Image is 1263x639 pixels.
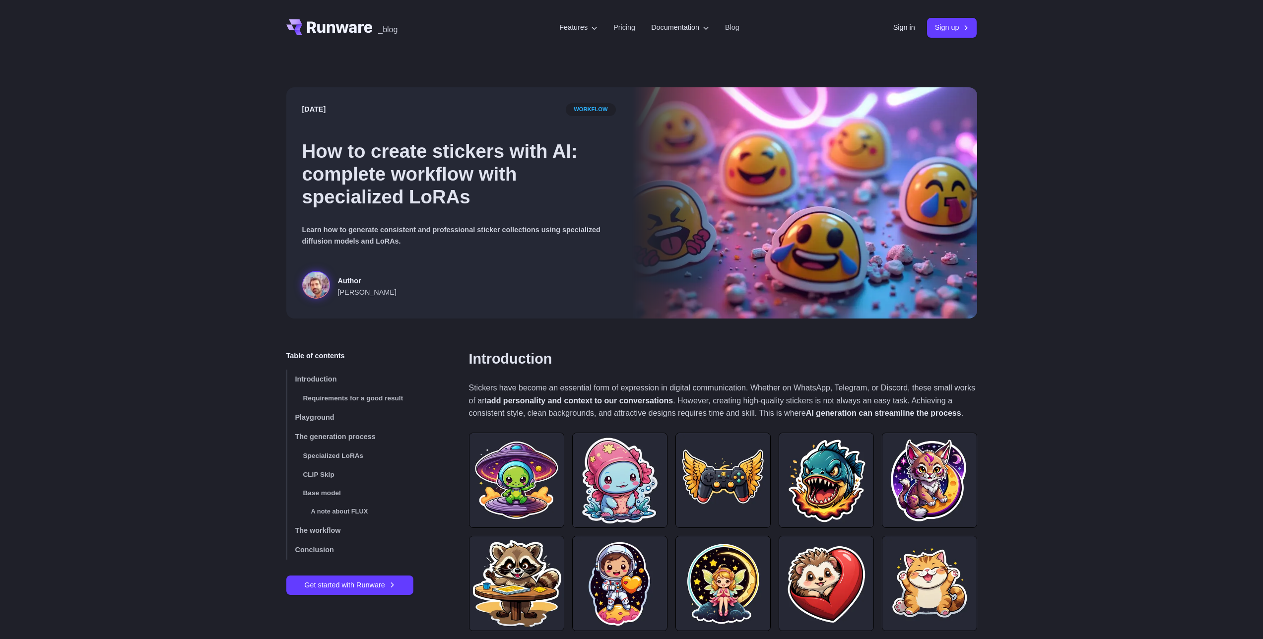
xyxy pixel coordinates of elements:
[302,104,326,115] time: [DATE]
[286,575,413,595] a: Get started with Runware
[286,427,437,447] a: The generation process
[302,224,616,247] p: Learn how to generate consistent and professional sticker collections using specialized diffusion...
[378,19,398,35] a: _blog
[927,18,977,37] a: Sign up
[295,413,334,421] span: Playground
[303,394,403,402] span: Requirements for a good result
[559,22,598,33] label: Features
[295,375,337,383] span: Introduction
[286,19,373,35] a: Go to /
[469,433,564,528] img: a cute alien waving from a flying saucer
[469,536,564,631] img: a raccoon flipping a table in frustration
[572,433,667,528] img: a sleepy axolotl wearing a nightcap, floating in water
[487,396,673,405] strong: add personality and context to our conversations
[882,536,977,631] img: a chubby cat laying in a sunbeam, stretching its paws
[286,408,437,427] a: Playground
[725,22,739,33] a: Blog
[572,536,667,631] img: a tiny astronaut floating and holding a heart-shaped planet
[302,140,616,208] h1: How to create stickers with AI: complete workflow with specialized LoRAs
[469,382,977,420] p: Stickers have become an essential form of expression in digital communication. Whether on WhatsAp...
[286,521,437,540] a: The workflow
[806,409,961,417] strong: AI generation can streamline the process
[303,471,334,478] span: CLIP Skip
[632,87,977,319] img: A collection of vibrant, neon-style animal and nature stickers with a futuristic aesthetic
[295,433,376,441] span: The generation process
[295,526,341,534] span: The workflow
[286,484,437,503] a: Base model
[469,350,552,368] a: Introduction
[613,22,635,33] a: Pricing
[675,536,771,631] img: a glowing fairy sitting on a crescent moon, dangling her legs
[286,540,437,560] a: Conclusion
[295,546,334,554] span: Conclusion
[779,433,874,528] img: a fierce piranha surrounded by electric sparks
[338,287,397,298] span: [PERSON_NAME]
[303,452,364,459] span: Specialized LoRAs
[286,370,437,389] a: Introduction
[882,433,977,528] img: a cosmic lynx with glowing purple outlines, leaping through a crescent moon
[566,103,615,116] span: workflow
[338,275,397,287] span: Author
[378,26,398,34] span: _blog
[311,508,368,515] span: A note about FLUX
[675,433,771,528] img: a joystick with wings, flying away from a tilted player
[286,389,437,408] a: Requirements for a good result
[286,350,345,362] span: Table of contents
[286,447,437,465] a: Specialized LoRAs
[303,489,341,497] span: Base model
[302,271,397,303] a: A collection of vibrant, neon-style animal and nature stickers with a futuristic aesthetic Author...
[779,536,874,631] img: a tiny hedgehog curled up into a heart shape
[651,22,709,33] label: Documentation
[286,465,437,484] a: CLIP Skip
[286,503,437,520] a: A note about FLUX
[893,22,915,33] a: Sign in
